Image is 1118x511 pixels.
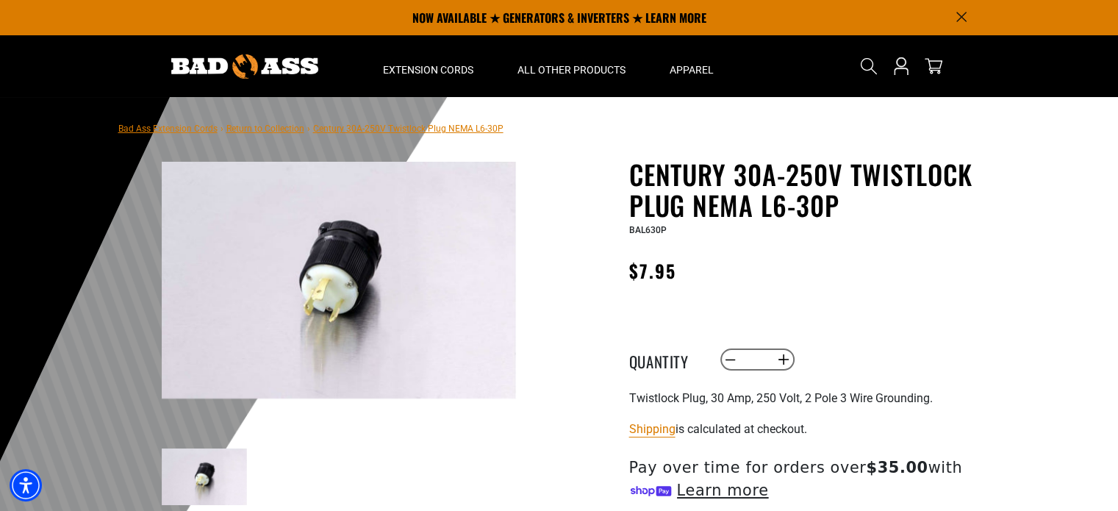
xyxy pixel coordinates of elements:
[118,119,504,137] nav: breadcrumbs
[629,419,989,439] div: is calculated at checkout.
[313,124,504,134] span: Century 30A-250V Twistlock Plug NEMA L6-30P
[118,124,218,134] a: Bad Ass Extension Cords
[629,350,703,369] label: Quantity
[857,54,881,78] summary: Search
[171,54,318,79] img: Bad Ass Extension Cords
[495,35,648,97] summary: All Other Products
[517,63,626,76] span: All Other Products
[629,159,989,221] h1: Century 30A-250V Twistlock Plug NEMA L6-30P
[307,124,310,134] span: ›
[629,422,676,436] a: Shipping
[226,124,304,134] a: Return to Collection
[10,469,42,501] div: Accessibility Menu
[648,35,736,97] summary: Apparel
[629,225,667,235] span: BAL630P
[629,257,676,284] span: $7.95
[629,391,933,405] span: Twistlock Plug, 30 Amp, 250 Volt, 2 Pole 3 Wire Grounding.
[221,124,223,134] span: ›
[670,63,714,76] span: Apparel
[383,63,473,76] span: Extension Cords
[361,35,495,97] summary: Extension Cords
